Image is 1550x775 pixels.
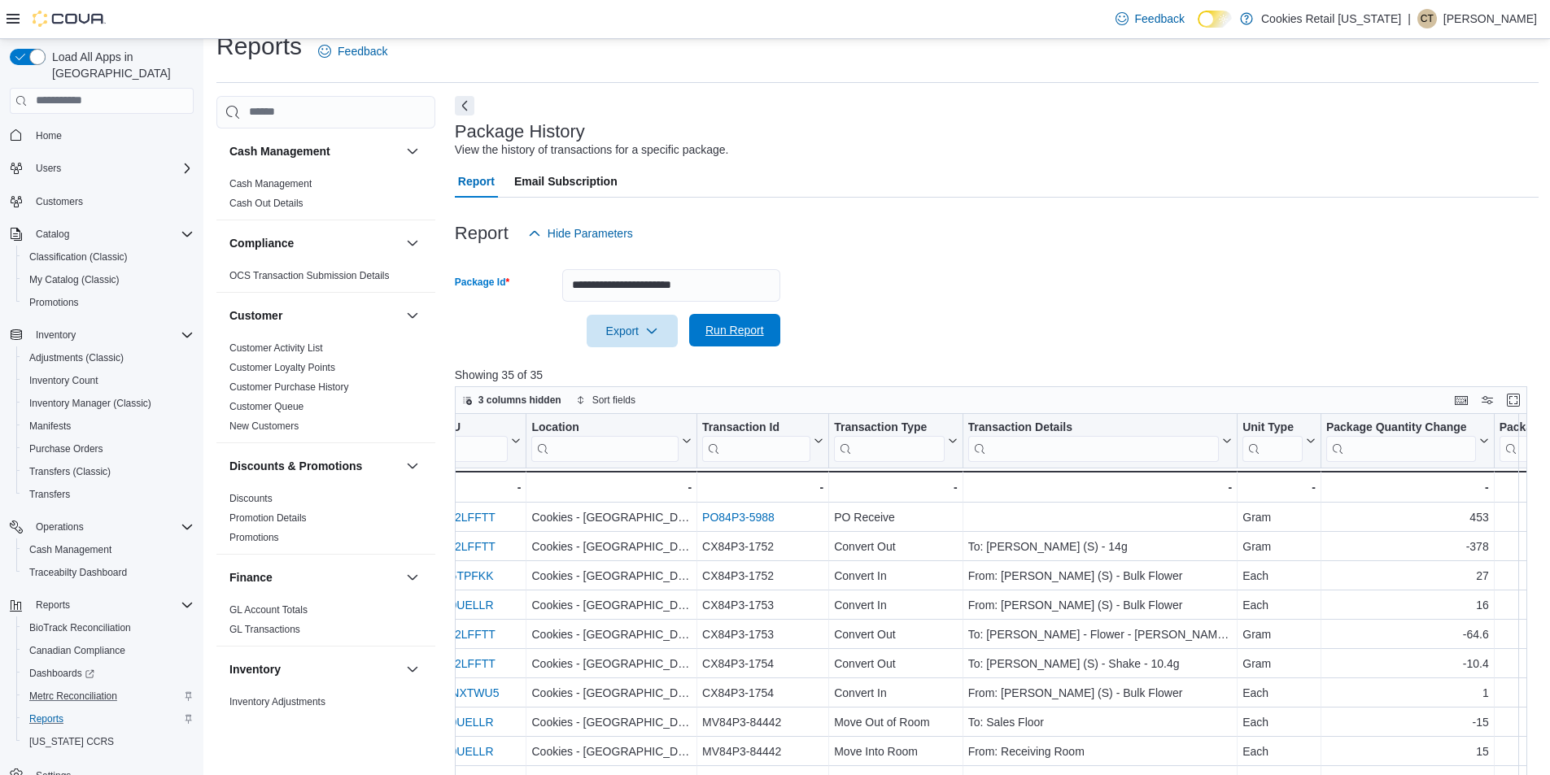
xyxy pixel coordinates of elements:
[1504,390,1523,410] button: Enter fullscreen
[531,420,679,435] div: Location
[23,371,105,390] a: Inventory Count
[29,224,76,244] button: Catalog
[229,400,303,413] span: Customer Queue
[1261,9,1401,28] p: Cookies Retail [US_STATE]
[1242,742,1316,761] div: Each
[23,439,194,459] span: Purchase Orders
[23,709,194,729] span: Reports
[1242,712,1316,732] div: Each
[1242,420,1303,435] div: Unit Type
[3,223,200,246] button: Catalog
[834,420,957,461] button: Transaction Type
[229,569,400,586] button: Finance
[1242,683,1316,703] div: Each
[229,420,299,433] span: New Customers
[702,683,823,703] div: CX84P3-1754
[1417,9,1437,28] div: Candace Trujillo
[702,625,823,644] div: CX84P3-1753
[229,696,325,708] a: Inventory Adjustments
[229,420,299,432] a: New Customers
[702,420,810,435] div: Transaction Id
[967,742,1232,761] div: From: Receiving Room
[436,540,495,553] a: PW2LFFTT
[29,667,94,680] span: Dashboards
[455,142,729,159] div: View the history of transactions for a specific package.
[29,595,194,615] span: Reports
[29,273,120,286] span: My Catalog (Classic)
[29,735,114,748] span: [US_STATE] CCRS
[596,315,668,347] span: Export
[216,30,302,63] h1: Reports
[1242,420,1316,461] button: Unit Type
[29,192,90,211] a: Customers
[834,420,944,461] div: Transaction Type
[967,712,1232,732] div: To: Sales Floor
[514,165,618,198] span: Email Subscription
[436,420,508,435] div: SKU
[456,390,568,410] button: 3 columns hidden
[458,165,495,198] span: Report
[16,561,200,584] button: Traceabilty Dashboard
[29,566,127,579] span: Traceabilty Dashboard
[16,246,200,268] button: Classification (Classic)
[1326,595,1489,615] div: 16
[229,603,308,616] span: GL Account Totals
[702,654,823,673] div: CX84P3-1754
[29,621,131,634] span: BioTrack Reconciliation
[229,381,349,393] a: Customer Purchase History
[229,661,281,677] h3: Inventory
[436,569,493,582] a: X45TPFKK
[455,122,585,142] h3: Package History
[229,532,279,543] a: Promotions
[36,162,61,175] span: Users
[229,362,335,373] a: Customer Loyalty Points
[16,460,200,483] button: Transfers (Classic)
[23,348,194,368] span: Adjustments (Classic)
[23,641,194,660] span: Canadian Compliance
[23,485,76,504] a: Transfers
[23,462,194,481] span: Transfers (Classic)
[1326,420,1476,461] div: Package Quantity Change
[23,247,134,267] a: Classification (Classic)
[403,142,422,161] button: Cash Management
[436,716,493,729] a: JN0UELLR
[3,324,200,346] button: Inventory
[403,660,422,679] button: Inventory
[1326,742,1489,761] div: 15
[36,599,70,612] span: Reports
[702,566,823,586] div: CX84P3-1752
[23,439,110,459] a: Purchase Orders
[531,654,692,673] div: Cookies - [GEOGRAPHIC_DATA]
[16,616,200,639] button: BioTrack Reconciliation
[403,568,422,587] button: Finance
[229,569,273,586] h3: Finance
[834,683,957,703] div: Convert In
[1109,2,1191,35] a: Feedback
[834,742,957,761] div: Move Into Room
[29,325,82,345] button: Inventory
[23,416,194,436] span: Manifests
[834,654,957,673] div: Convert Out
[548,225,633,242] span: Hide Parameters
[592,394,635,407] span: Sort fields
[1326,625,1489,644] div: -64.6
[702,477,823,497] div: -
[23,664,194,683] span: Dashboards
[29,595,76,615] button: Reports
[702,420,810,461] div: Transaction Id URL
[967,477,1232,497] div: -
[587,315,678,347] button: Export
[29,517,90,537] button: Operations
[29,543,111,556] span: Cash Management
[1408,9,1411,28] p: |
[229,512,307,524] a: Promotion Details
[967,625,1232,644] div: To: [PERSON_NAME] - Flower - [PERSON_NAME] - Indoor - 3.5g
[29,224,194,244] span: Catalog
[29,420,71,433] span: Manifests
[229,401,303,412] a: Customer Queue
[29,126,68,146] a: Home
[229,235,294,251] h3: Compliance
[702,712,823,732] div: MV84P3-84442
[29,351,124,364] span: Adjustments (Classic)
